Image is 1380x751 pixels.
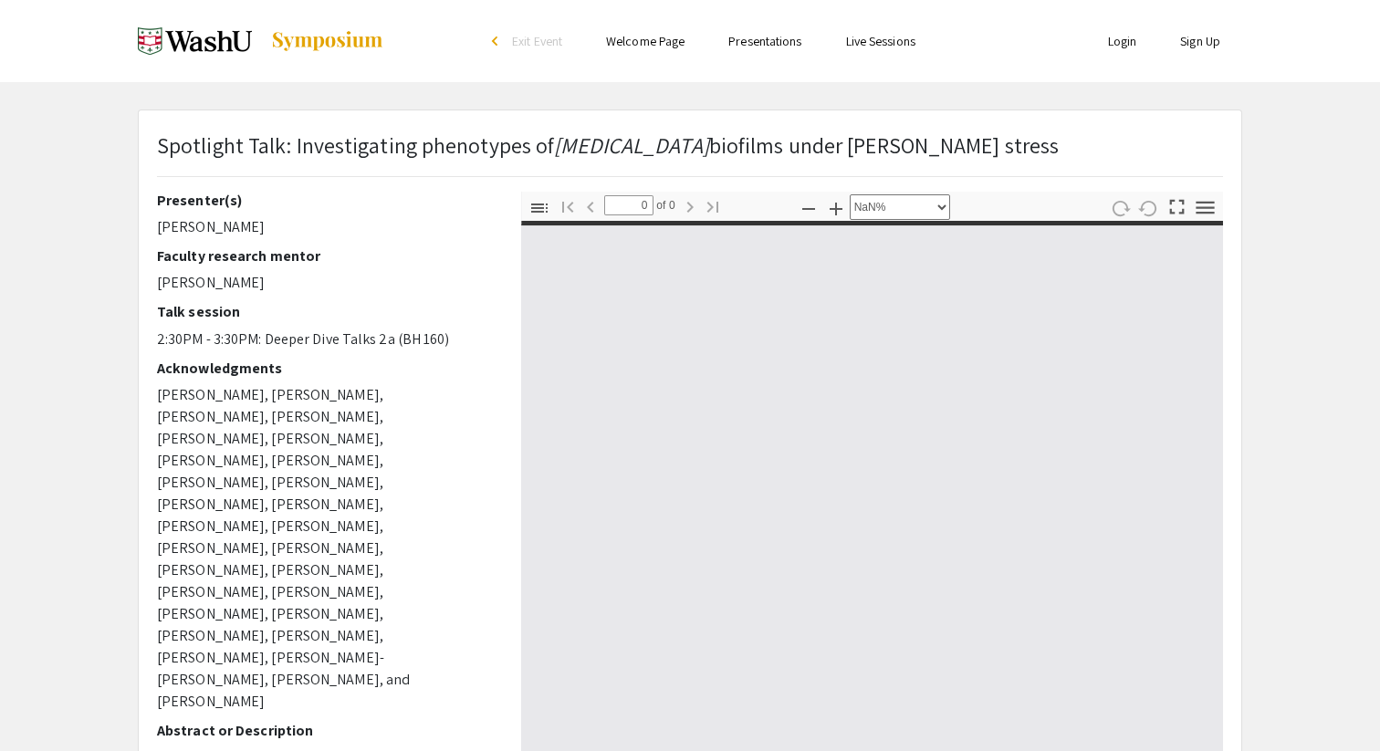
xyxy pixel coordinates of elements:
[524,194,555,221] button: Toggle Sidebar
[157,216,494,238] p: [PERSON_NAME]
[1108,33,1137,49] a: Login
[1134,194,1165,221] button: Rotate Counterclockwise
[512,33,562,49] span: Exit Event
[697,193,728,219] button: Go to Last Page
[492,36,503,47] div: arrow_back_ios
[653,195,675,215] span: of 0
[604,195,653,215] input: Page
[138,18,252,64] img: Spring 2025 Undergraduate Research Symposium
[554,130,708,160] em: [MEDICAL_DATA]
[1190,194,1221,221] button: Tools
[14,669,78,737] iframe: Chat
[270,30,384,52] img: Symposium by ForagerOne
[1180,33,1220,49] a: Sign Up
[846,33,915,49] a: Live Sessions
[1105,194,1136,221] button: Rotate Clockwise
[138,18,384,64] a: Spring 2025 Undergraduate Research Symposium
[157,192,494,209] h2: Presenter(s)
[1162,192,1193,218] button: Switch to Presentation Mode
[728,33,801,49] a: Presentations
[606,33,685,49] a: Welcome Page
[674,193,706,219] button: Next Page
[157,303,494,320] h2: Talk session
[850,194,950,220] select: Zoom
[157,329,494,350] p: 2:30PM - 3:30PM: Deeper Dive Talks 2a (BH 160)
[793,194,824,221] button: Zoom Out
[157,247,494,265] h2: Faculty research mentor
[157,129,1059,162] p: Spotlight Talk: Investigating phenotypes of biofilms under [PERSON_NAME] stress
[821,194,852,221] button: Zoom In
[157,360,494,377] h2: Acknowledgments
[552,193,583,219] button: Go to First Page
[157,272,494,294] p: [PERSON_NAME]
[575,193,606,219] button: Previous Page
[157,384,494,713] p: [PERSON_NAME], [PERSON_NAME], [PERSON_NAME], [PERSON_NAME], [PERSON_NAME], [PERSON_NAME], [PERSON...
[157,722,494,739] h2: Abstract or Description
